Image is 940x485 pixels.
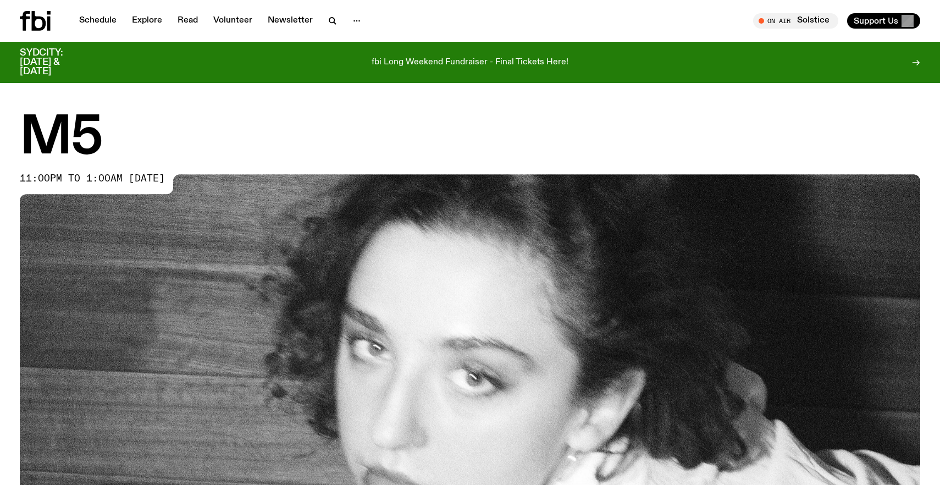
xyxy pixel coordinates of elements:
[73,13,123,29] a: Schedule
[125,13,169,29] a: Explore
[261,13,319,29] a: Newsletter
[20,114,920,163] h1: M5
[854,16,898,26] span: Support Us
[20,174,165,183] span: 11:00pm to 1:00am [DATE]
[372,58,568,68] p: fbi Long Weekend Fundraiser - Final Tickets Here!
[171,13,204,29] a: Read
[20,48,90,76] h3: SYDCITY: [DATE] & [DATE]
[207,13,259,29] a: Volunteer
[847,13,920,29] button: Support Us
[753,13,838,29] button: On AirSolstice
